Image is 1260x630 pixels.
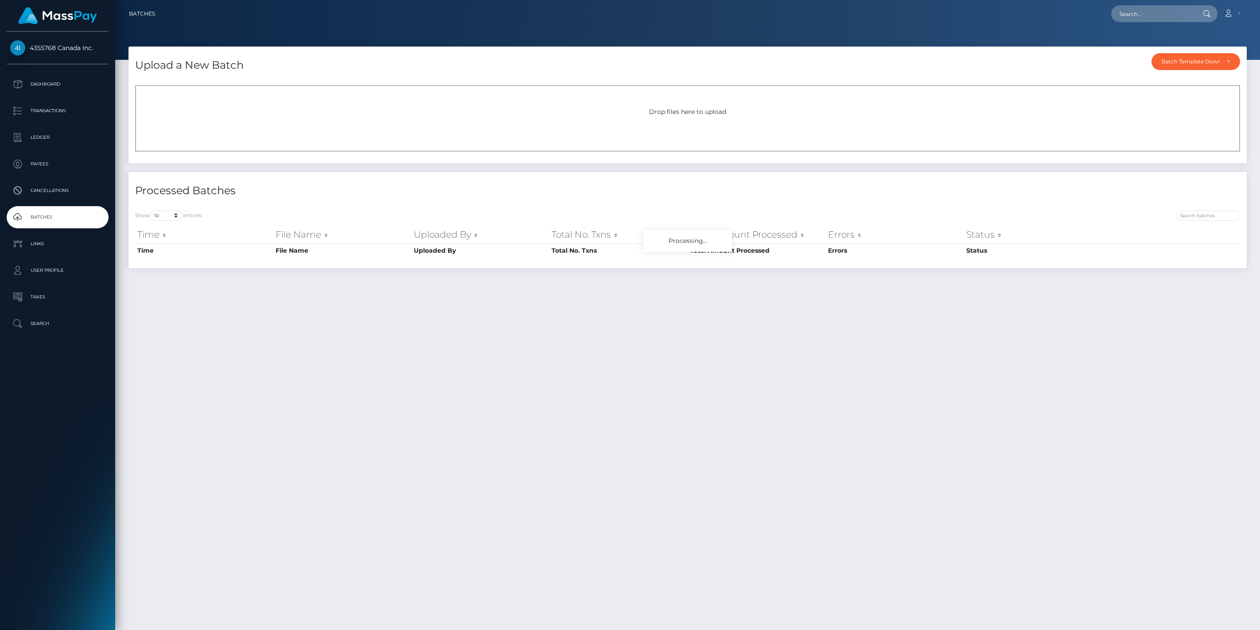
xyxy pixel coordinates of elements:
[7,206,109,228] a: Batches
[135,183,681,199] h4: Processed Batches
[826,243,964,258] th: Errors
[135,243,273,258] th: Time
[7,180,109,202] a: Cancellations
[549,226,688,243] th: Total No. Txns
[412,243,550,258] th: Uploaded By
[688,243,826,258] th: Total Amount Processed
[964,243,1102,258] th: Status
[7,126,109,149] a: Ledger
[18,7,97,24] img: MassPay Logo
[150,211,183,221] select: Showentries
[688,226,826,243] th: Total Amount Processed
[964,226,1102,243] th: Status
[10,40,25,55] img: 4355768 Canada Inc.
[10,264,105,277] p: User Profile
[10,237,105,250] p: Links
[7,286,109,308] a: Taxes
[129,4,155,23] a: Batches
[1162,58,1220,65] div: Batch Template Download
[10,157,105,171] p: Payees
[649,108,726,116] span: Drop files here to upload
[10,211,105,224] p: Batches
[10,317,105,330] p: Search
[7,313,109,335] a: Search
[10,184,105,197] p: Cancellations
[7,259,109,282] a: User Profile
[549,243,688,258] th: Total No. Txns
[7,233,109,255] a: Links
[643,230,732,252] div: Processing...
[10,104,105,117] p: Transactions
[10,78,105,91] p: Dashboard
[826,226,964,243] th: Errors
[412,226,550,243] th: Uploaded By
[135,58,244,73] h4: Upload a New Batch
[273,243,412,258] th: File Name
[10,131,105,144] p: Ledger
[1176,211,1240,221] input: Search batches
[10,290,105,304] p: Taxes
[7,100,109,122] a: Transactions
[7,153,109,175] a: Payees
[135,226,273,243] th: Time
[135,211,202,221] label: Show entries
[7,44,109,52] span: 4355768 Canada Inc.
[7,73,109,95] a: Dashboard
[1111,5,1194,22] input: Search...
[1151,53,1240,70] button: Batch Template Download
[273,226,412,243] th: File Name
